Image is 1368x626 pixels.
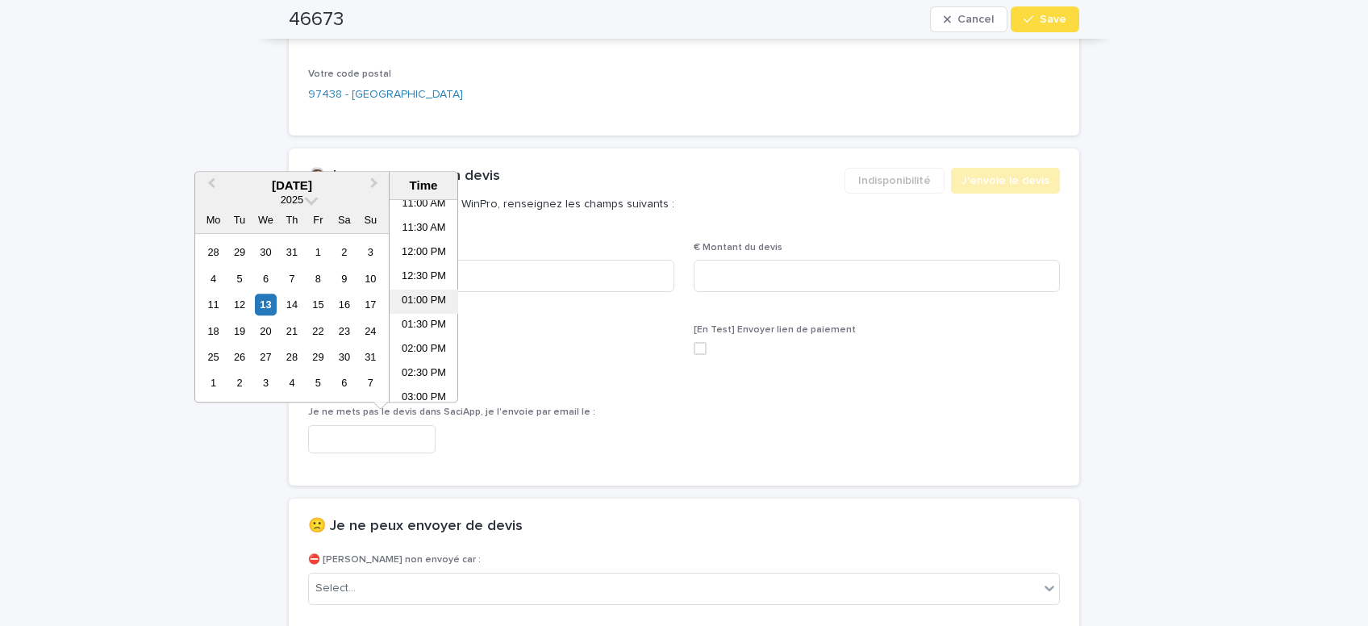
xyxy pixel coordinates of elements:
[202,241,224,263] div: Choose Monday, 28 July 2025
[228,268,250,290] div: Choose Tuesday, 5 August 2025
[307,373,329,394] div: Choose Friday, 5 September 2025
[308,168,500,186] h2: 👩‍🚀 Je peux envoyer un devis
[255,241,277,263] div: Choose Wednesday, 30 July 2025
[333,268,355,290] div: Choose Saturday, 9 August 2025
[333,320,355,342] div: Choose Saturday, 23 August 2025
[694,325,856,335] span: [En Test] Envoyer lien de paiement
[390,193,458,217] li: 11:00 AM
[308,555,481,565] span: ⛔ [PERSON_NAME] non envoyé car :
[961,173,1049,189] span: J'envoie le devis
[390,290,458,314] li: 01:00 PM
[255,320,277,342] div: Choose Wednesday, 20 August 2025
[315,580,356,597] div: Select...
[360,209,382,231] div: Su
[360,373,382,394] div: Choose Sunday, 7 September 2025
[307,294,329,315] div: Choose Friday, 15 August 2025
[390,338,458,362] li: 02:00 PM
[228,373,250,394] div: Choose Tuesday, 2 September 2025
[281,268,302,290] div: Choose Thursday, 7 August 2025
[360,241,382,263] div: Choose Sunday, 3 August 2025
[307,320,329,342] div: Choose Friday, 22 August 2025
[281,294,302,315] div: Choose Thursday, 14 August 2025
[360,268,382,290] div: Choose Sunday, 10 August 2025
[255,268,277,290] div: Choose Wednesday, 6 August 2025
[308,518,523,536] h2: 🙁 Je ne peux envoyer de devis
[255,373,277,394] div: Choose Wednesday, 3 September 2025
[202,209,224,231] div: Mo
[281,320,302,342] div: Choose Thursday, 21 August 2025
[360,320,382,342] div: Choose Sunday, 24 August 2025
[957,14,994,25] span: Cancel
[390,217,458,241] li: 11:30 AM
[289,8,344,31] h2: 46673
[845,168,945,194] button: Indisponibilité
[1040,14,1066,25] span: Save
[228,209,250,231] div: Tu
[390,265,458,290] li: 12:30 PM
[858,173,931,189] span: Indisponibilité
[195,178,389,193] div: [DATE]
[281,209,302,231] div: Th
[307,209,329,231] div: Fr
[333,346,355,368] div: Choose Saturday, 30 August 2025
[202,294,224,315] div: Choose Monday, 11 August 2025
[202,320,224,342] div: Choose Monday, 18 August 2025
[390,362,458,386] li: 02:30 PM
[255,294,277,315] div: Choose Wednesday, 13 August 2025
[333,294,355,315] div: Choose Saturday, 16 August 2025
[394,178,453,193] div: Time
[1011,6,1079,32] button: Save
[197,173,223,199] button: Previous Month
[694,243,782,252] span: € Montant du devis
[390,386,458,411] li: 03:00 PM
[228,320,250,342] div: Choose Tuesday, 19 August 2025
[333,209,355,231] div: Sa
[281,241,302,263] div: Choose Thursday, 31 July 2025
[281,194,303,206] span: 2025
[951,168,1060,194] button: J'envoie le devis
[390,241,458,265] li: 12:00 PM
[308,197,832,211] p: Après avoir créé le devis sur WinPro, renseignez les champs suivants :
[202,268,224,290] div: Choose Monday, 4 August 2025
[333,241,355,263] div: Choose Saturday, 2 August 2025
[202,373,224,394] div: Choose Monday, 1 September 2025
[281,373,302,394] div: Choose Thursday, 4 September 2025
[390,314,458,338] li: 01:30 PM
[363,173,389,199] button: Next Month
[308,86,463,103] a: 97438 - [GEOGRAPHIC_DATA]
[200,240,383,397] div: month 2025-08
[930,6,1007,32] button: Cancel
[360,294,382,315] div: Choose Sunday, 17 August 2025
[307,268,329,290] div: Choose Friday, 8 August 2025
[307,241,329,263] div: Choose Friday, 1 August 2025
[308,69,391,79] span: Votre code postal
[255,209,277,231] div: We
[228,294,250,315] div: Choose Tuesday, 12 August 2025
[360,346,382,368] div: Choose Sunday, 31 August 2025
[281,346,302,368] div: Choose Thursday, 28 August 2025
[333,373,355,394] div: Choose Saturday, 6 September 2025
[255,346,277,368] div: Choose Wednesday, 27 August 2025
[228,346,250,368] div: Choose Tuesday, 26 August 2025
[228,241,250,263] div: Choose Tuesday, 29 July 2025
[202,346,224,368] div: Choose Monday, 25 August 2025
[307,346,329,368] div: Choose Friday, 29 August 2025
